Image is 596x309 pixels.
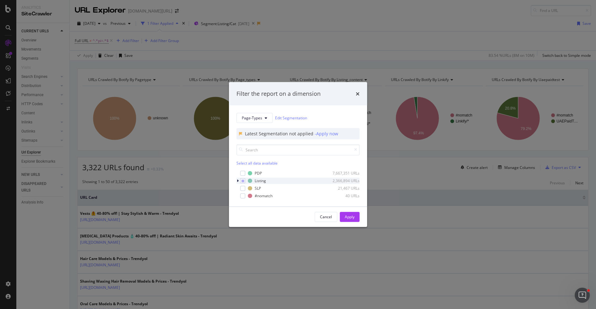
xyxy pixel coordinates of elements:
span: Page-Types [242,115,262,121]
iframe: Intercom live chat [575,288,590,303]
div: Select all data available [236,160,360,165]
div: Latest Segmentation not applied [245,130,315,137]
button: Cancel [315,212,337,222]
div: Listing [255,178,266,183]
div: 7,667,351 URLs [329,171,360,176]
div: modal [229,82,367,227]
div: 2,366,894 URLs [329,178,360,183]
a: Edit Segmentation [275,115,307,121]
div: PDP [255,171,262,176]
div: 40 URLs [329,193,360,198]
div: Filter the report on a dimension [236,90,321,98]
div: Apply [345,214,355,220]
div: times [356,90,360,98]
div: - Apply now [315,130,338,137]
div: 21,467 URLs [329,186,360,191]
div: #nomatch [255,193,273,198]
div: Cancel [320,214,332,220]
input: Search [236,144,360,155]
button: Apply [340,212,360,222]
div: SLP [255,186,261,191]
button: Page-Types [236,113,273,123]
